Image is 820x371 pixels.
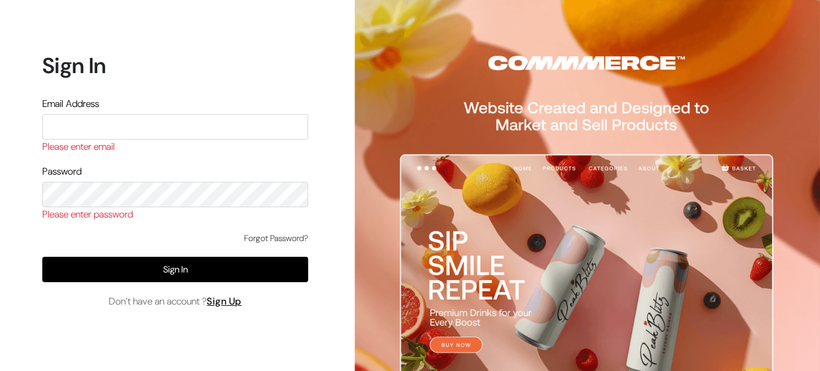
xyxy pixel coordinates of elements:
[42,257,308,282] button: Sign In
[109,294,242,309] span: Don’t have an account ?
[42,164,82,179] label: Password
[42,140,115,154] label: Please enter email
[207,295,242,308] a: Sign Up
[244,232,308,245] a: Forgot Password?
[42,53,308,79] h1: Sign In
[42,207,133,222] label: Please enter password
[42,97,99,111] label: Email Address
